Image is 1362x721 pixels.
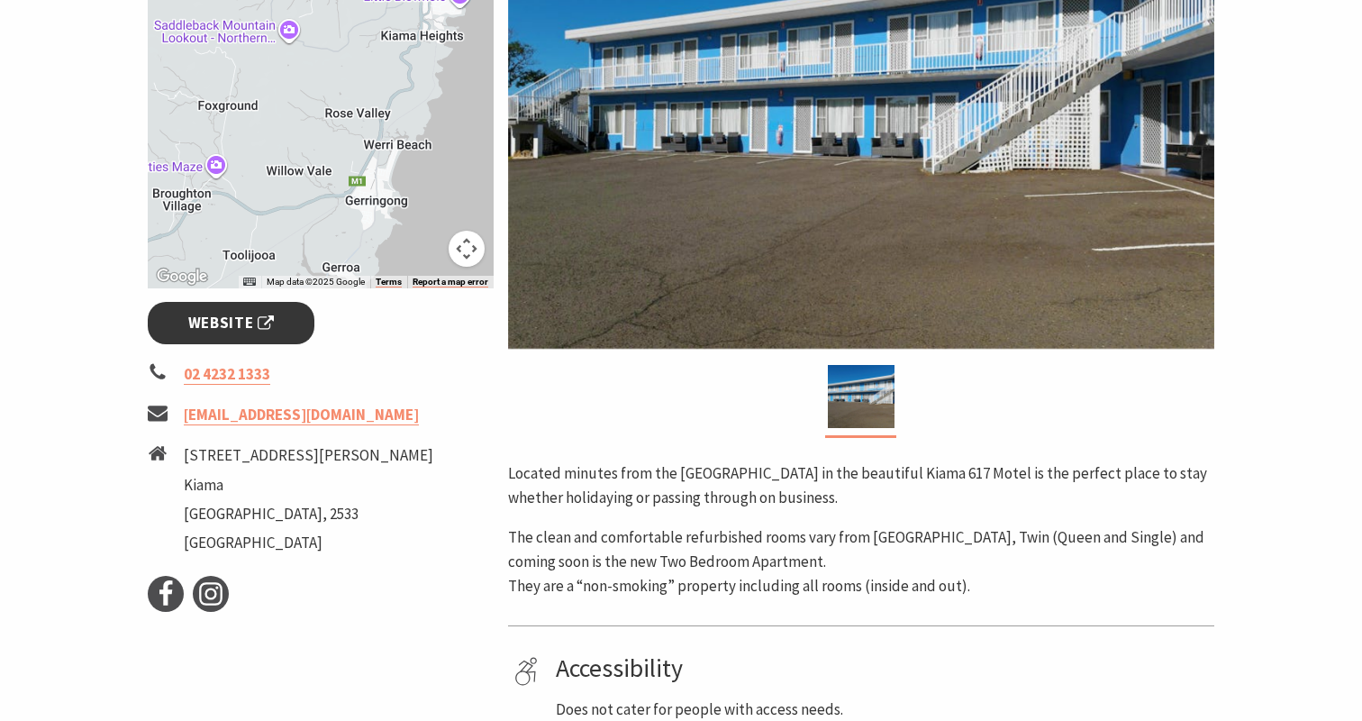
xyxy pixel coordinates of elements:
[508,461,1214,510] p: Located minutes from the [GEOGRAPHIC_DATA] in the beautiful Kiama 617 Motel is the perfect place ...
[152,265,212,288] a: Click to see this area on Google Maps
[184,405,419,425] a: [EMAIL_ADDRESS][DOMAIN_NAME]​
[184,502,433,526] li: [GEOGRAPHIC_DATA], 2533
[184,443,433,468] li: [STREET_ADDRESS][PERSON_NAME]
[184,364,270,385] a: 02 4232 1333
[184,473,433,497] li: Kiama
[188,311,275,335] span: Website
[148,302,314,344] a: Website
[243,276,256,288] button: Keyboard shortcuts
[556,653,1208,684] h4: Accessibility
[267,277,365,287] span: Map data ©2025 Google
[152,265,212,288] img: Google
[828,365,894,428] img: Front Of Motel
[413,277,488,287] a: Report a map error
[508,525,1214,599] p: The clean and comfortable refurbished rooms vary from [GEOGRAPHIC_DATA], Twin (Queen and Single) ...
[449,231,485,267] button: Map camera controls
[376,277,402,287] a: Terms (opens in new tab)
[184,531,433,555] li: [GEOGRAPHIC_DATA]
